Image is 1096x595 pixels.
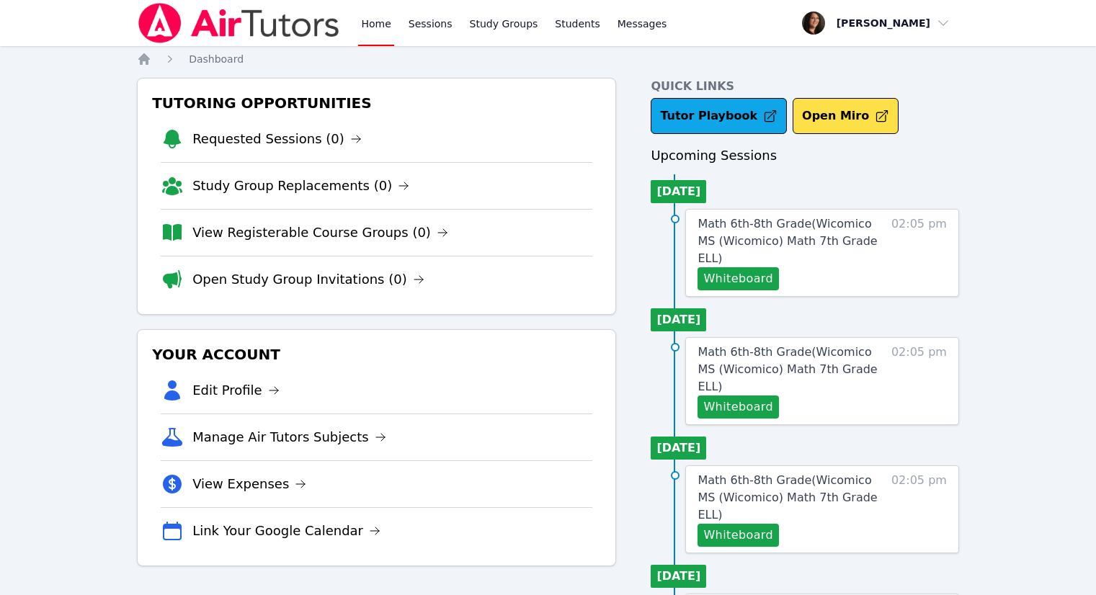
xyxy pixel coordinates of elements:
[149,90,604,116] h3: Tutoring Opportunities
[698,524,779,547] button: Whiteboard
[192,129,362,149] a: Requested Sessions (0)
[651,98,787,134] a: Tutor Playbook
[793,98,899,134] button: Open Miro
[149,341,604,367] h3: Your Account
[698,473,877,522] span: Math 6th-8th Grade ( Wicomico MS (Wicomico) Math 7th Grade ELL )
[192,380,280,401] a: Edit Profile
[192,176,409,196] a: Study Group Replacements (0)
[651,78,959,95] h4: Quick Links
[192,223,448,243] a: View Registerable Course Groups (0)
[698,267,779,290] button: Whiteboard
[137,3,341,43] img: Air Tutors
[698,345,877,393] span: Math 6th-8th Grade ( Wicomico MS (Wicomico) Math 7th Grade ELL )
[192,427,386,447] a: Manage Air Tutors Subjects
[651,146,959,166] h3: Upcoming Sessions
[698,344,884,395] a: Math 6th-8th Grade(Wicomico MS (Wicomico) Math 7th Grade ELL)
[189,53,244,65] span: Dashboard
[651,437,706,460] li: [DATE]
[192,521,380,541] a: Link Your Google Calendar
[189,52,244,66] a: Dashboard
[192,269,424,290] a: Open Study Group Invitations (0)
[651,308,706,331] li: [DATE]
[651,180,706,203] li: [DATE]
[891,472,947,547] span: 02:05 pm
[698,472,884,524] a: Math 6th-8th Grade(Wicomico MS (Wicomico) Math 7th Grade ELL)
[698,215,884,267] a: Math 6th-8th Grade(Wicomico MS (Wicomico) Math 7th Grade ELL)
[698,395,779,419] button: Whiteboard
[891,344,947,419] span: 02:05 pm
[651,565,706,588] li: [DATE]
[137,52,959,66] nav: Breadcrumb
[891,215,947,290] span: 02:05 pm
[192,474,306,494] a: View Expenses
[618,17,667,31] span: Messages
[698,217,877,265] span: Math 6th-8th Grade ( Wicomico MS (Wicomico) Math 7th Grade ELL )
